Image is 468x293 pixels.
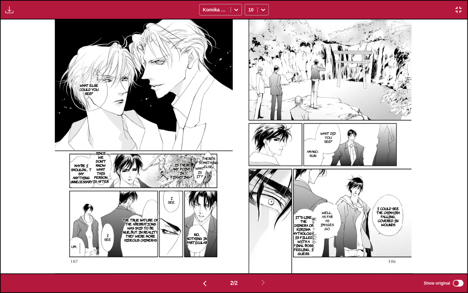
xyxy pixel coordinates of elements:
[55,19,413,274] img: Manga Panel
[75,82,103,97] p: What else could you see?
[201,280,209,288] img: Previous page
[230,280,238,286] span: 2 / 2
[292,214,316,257] p: It's like the Chimera of Kirisha mythology is filled with a final boss feeling... I guess.
[167,195,177,205] p: I see.
[306,148,320,159] p: Amano-kun
[121,216,160,243] p: The true nature of the aberrations was said to be Nue...but in reality, they were more hideous Ch...
[103,232,113,243] p: I see
[374,205,402,228] p: I could see the chimaira falling, covered in wounds
[194,165,206,180] p: What is it?
[92,150,111,185] p: Since we don't know what this person is after
[5,6,13,14] img: Download translated images
[170,161,194,180] p: , is there any point in fidgeting?
[318,209,336,232] p: Well... As far as images go
[424,281,450,286] span: Show original
[68,162,94,185] p: Maybe I shouldn」t say anything unnecessary
[453,280,464,287] input: Show original
[259,279,267,287] img: Next page
[319,130,338,145] p: What did you see?
[198,155,220,170] p: There's something else...
[185,231,209,246] p: No... Nothing in particular
[70,243,79,250] p: Um...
